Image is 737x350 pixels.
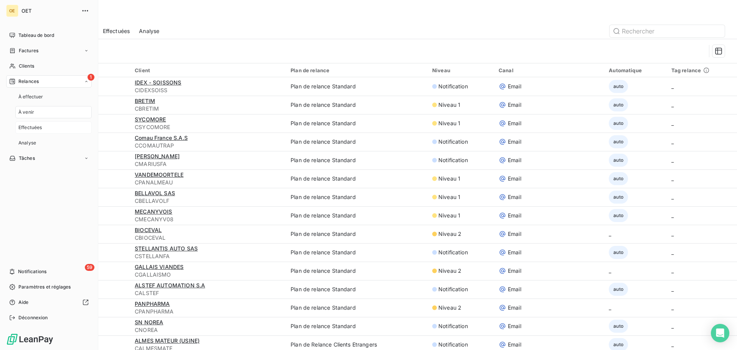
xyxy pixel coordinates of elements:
[286,96,428,114] td: Plan de relance Standard
[18,124,42,131] span: Effectuées
[609,98,628,111] span: auto
[671,304,674,311] span: _
[18,139,36,146] span: Analyse
[609,172,628,185] span: auto
[286,133,428,151] td: Plan de relance Standard
[671,138,674,145] span: _
[135,123,281,131] span: CSYCOMORE
[609,67,662,73] div: Automatique
[19,47,38,54] span: Factures
[609,117,628,130] span: auto
[671,157,674,163] span: _
[671,267,674,274] span: _
[139,27,159,35] span: Analyse
[135,179,281,186] span: CPANALMEAU
[135,134,188,141] span: Comau France S.A.S
[508,175,521,182] span: Email
[508,267,521,275] span: Email
[135,171,183,178] span: VANDEMOORTELE
[85,264,94,271] span: 59
[438,212,460,219] span: Niveau 1
[671,231,674,237] span: _
[286,317,428,335] td: Plan de relance Standard
[609,191,628,204] span: auto
[135,319,163,325] span: SN NOREA
[508,212,521,219] span: Email
[6,281,92,293] a: Paramètres et réglages
[508,83,521,90] span: Email
[671,67,710,73] span: Tag relance
[18,78,39,85] span: Relances
[508,138,521,146] span: Email
[671,175,674,182] span: _
[508,230,521,238] span: Email
[135,142,281,149] span: CCOMAUTRAP
[499,67,600,73] div: Canal
[135,264,183,270] span: GALLAIS VIANDES
[609,231,611,237] span: _
[6,45,92,57] a: Factures
[286,169,428,188] td: Plan de relance Standard
[135,245,198,252] span: STELLANTIS AUTO SAS
[671,120,674,126] span: _
[609,154,628,167] span: auto
[18,109,34,116] span: À venir
[671,194,674,200] span: _
[432,67,489,73] div: Niveau
[438,304,461,312] span: Niveau 2
[6,75,92,149] a: 1RelancesÀ effectuerÀ venirEffectuéesAnalyse
[438,119,460,127] span: Niveau 1
[286,206,428,225] td: Plan de relance Standard
[609,304,611,311] span: _
[15,121,92,134] a: Effectuées
[438,101,460,109] span: Niveau 1
[103,27,130,35] span: Effectuées
[286,280,428,299] td: Plan de relance Standard
[135,337,200,344] span: ALMES MATEUR (USINE)
[438,249,468,256] span: Notification
[291,67,423,73] div: Plan de relance
[18,93,43,100] span: À effectuer
[21,8,77,14] span: OET
[135,116,166,123] span: SYCOMORE
[438,322,468,330] span: Notification
[438,193,460,201] span: Niveau 1
[18,284,71,290] span: Paramètres et réglages
[671,323,674,329] span: _
[508,249,521,256] span: Email
[609,283,628,296] span: auto
[286,225,428,243] td: Plan de relance Standard
[286,114,428,133] td: Plan de relance Standard
[135,190,175,196] span: BELLAVOL SAS
[438,230,461,238] span: Niveau 2
[438,285,468,293] span: Notification
[15,106,92,118] a: À venir
[88,74,94,81] span: 1
[610,25,725,37] input: Rechercher
[438,341,468,348] span: Notification
[438,267,461,275] span: Niveau 2
[508,193,521,201] span: Email
[135,282,205,289] span: ALSTEF AUTOMATION S.A
[18,268,46,275] span: Notifications
[135,271,281,279] span: CGALLAISMO
[609,135,628,148] span: auto
[135,98,155,104] span: BRETIM
[286,299,428,317] td: Plan de relance Standard
[135,289,281,297] span: CALSTEF
[135,252,281,260] span: CSTELLANFA
[508,156,521,164] span: Email
[286,188,428,206] td: Plan de relance Standard
[6,333,54,345] img: Logo LeanPay
[135,79,181,86] span: IDEX - SOISSONS
[438,175,460,182] span: Niveau 1
[6,296,92,309] a: Aide
[609,246,628,259] span: auto
[18,314,48,321] span: Déconnexion
[135,208,172,215] span: MECANYVOIS
[671,286,674,292] span: _
[671,101,674,108] span: _
[135,234,281,242] span: CBIOCEVAL
[286,243,428,262] td: Plan de relance Standard
[135,86,281,94] span: CIDEXSOISS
